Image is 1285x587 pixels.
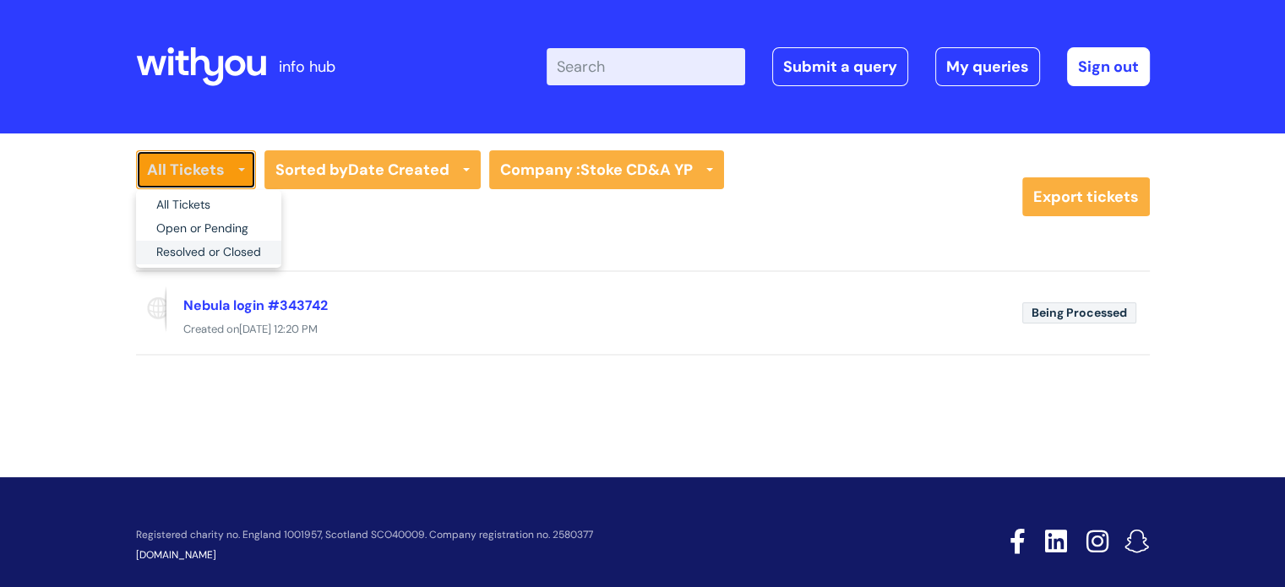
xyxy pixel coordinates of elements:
[580,160,693,180] strong: Stoke CD&A YP
[136,150,256,189] a: All Tickets
[136,217,281,241] a: Open or Pending
[136,193,281,217] a: All Tickets
[239,322,318,336] span: [DATE] 12:20 PM
[1022,302,1136,323] span: Being Processed
[279,53,335,80] p: info hub
[1067,47,1150,86] a: Sign out
[348,160,449,180] b: Date Created
[547,47,1150,86] div: | -
[136,285,166,333] span: Reported via portal
[1022,177,1150,216] a: Export tickets
[935,47,1040,86] a: My queries
[136,548,216,562] a: [DOMAIN_NAME]
[136,530,890,541] p: Registered charity no. England 1001957, Scotland SCO40009. Company registration no. 2580377
[136,241,281,264] a: Resolved or Closed
[183,296,328,314] a: Nebula login #343742
[136,319,1150,340] div: Created on
[489,150,724,189] a: Company :Stoke CD&A YP
[264,150,481,189] a: Sorted byDate Created
[772,47,908,86] a: Submit a query
[547,48,745,85] input: Search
